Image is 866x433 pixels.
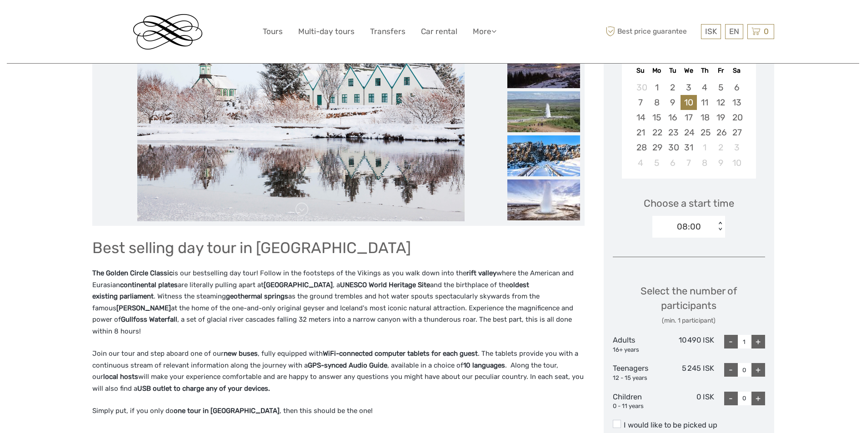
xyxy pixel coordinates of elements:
[751,392,765,405] div: +
[633,155,649,170] div: Choose Sunday, January 4th, 2026
[323,349,478,358] strong: WiFi-connected computer tablets for each guest
[649,140,665,155] div: Choose Monday, December 29th, 2025
[677,221,701,233] div: 08:00
[463,361,505,369] strong: 10 languages
[681,80,696,95] div: Choose Wednesday, December 3rd, 2025
[92,239,585,257] h1: Best selling day tour in [GEOGRAPHIC_DATA]
[681,65,696,77] div: We
[507,91,580,132] img: c0de1f531bed482d8f827e8adb229bb7_slider_thumbnail.jpeg
[697,95,713,110] div: Choose Thursday, December 11th, 2025
[644,196,734,210] span: Choose a start time
[713,65,729,77] div: Fr
[724,392,738,405] div: -
[133,14,202,50] img: Reykjavik Residence
[724,363,738,377] div: -
[724,335,738,348] div: -
[24,24,103,31] div: Domaine: [DOMAIN_NAME]
[633,65,649,77] div: Su
[113,54,139,60] div: Mots-clés
[713,140,729,155] div: Choose Friday, January 2nd, 2026
[92,268,585,337] p: is our bestselling day tour! Follow in the footsteps of the Vikings as you walk down into the whe...
[103,53,110,60] img: tab_keywords_by_traffic_grey.svg
[473,25,496,38] a: More
[751,335,765,348] div: +
[633,125,649,140] div: Choose Sunday, December 21st, 2025
[649,80,665,95] div: Choose Monday, December 1st, 2025
[697,140,713,155] div: Choose Thursday, January 1st, 2026
[663,335,714,354] div: 10 490 ISK
[762,27,770,36] span: 0
[649,110,665,125] div: Choose Monday, December 15th, 2025
[716,222,724,231] div: < >
[340,281,430,289] strong: UNESCO World Heritage Site
[633,140,649,155] div: Choose Sunday, December 28th, 2025
[421,25,457,38] a: Car rental
[649,65,665,77] div: Mo
[507,135,580,176] img: a82d89997e2942f6a8a82aa615471e13_slider_thumbnail.jpg
[681,95,696,110] div: Choose Wednesday, December 10th, 2025
[613,284,765,325] div: Select the number of participants
[15,24,22,31] img: website_grey.svg
[633,95,649,110] div: Choose Sunday, December 7th, 2025
[105,14,115,25] button: Open LiveChat chat widget
[137,384,270,393] strong: USB outlet to charge any of your devices.
[174,407,280,415] strong: one tour in [GEOGRAPHIC_DATA]
[613,392,664,411] div: Children
[92,405,585,417] p: Simply put, if you only do , then this should be the one!
[116,304,171,312] strong: [PERSON_NAME]
[92,348,585,394] p: Join our tour and step aboard one of our , fully equipped with . The tablets provide you with a c...
[697,155,713,170] div: Choose Thursday, January 8th, 2026
[665,125,681,140] div: Choose Tuesday, December 23rd, 2025
[729,110,745,125] div: Choose Saturday, December 20th, 2025
[665,140,681,155] div: Choose Tuesday, December 30th, 2025
[681,155,696,170] div: Choose Wednesday, January 7th, 2026
[613,316,765,325] div: (min. 1 participant)
[613,363,664,382] div: Teenagers
[633,80,649,95] div: Choose Sunday, November 30th, 2025
[613,402,664,411] div: 0 - 11 years
[15,15,22,22] img: logo_orange.svg
[713,125,729,140] div: Choose Friday, December 26th, 2025
[613,420,765,431] label: I would like to be picked up
[665,80,681,95] div: Choose Tuesday, December 2nd, 2025
[729,80,745,95] div: Choose Saturday, December 6th, 2025
[226,292,288,300] strong: geothermal springs
[665,155,681,170] div: Choose Tuesday, January 6th, 2026
[665,65,681,77] div: Tu
[47,54,70,60] div: Domaine
[681,110,696,125] div: Choose Wednesday, December 17th, 2025
[120,281,178,289] strong: continental plates
[681,140,696,155] div: Choose Wednesday, December 31st, 2025
[665,95,681,110] div: Choose Tuesday, December 9th, 2025
[663,363,714,382] div: 5 245 ISK
[665,110,681,125] div: Choose Tuesday, December 16th, 2025
[121,315,177,324] strong: Gullfoss Waterfall
[137,3,465,221] img: 789d360b66274714a4298a4071a5bf9e_main_slider.jpg
[649,125,665,140] div: Choose Monday, December 22nd, 2025
[697,65,713,77] div: Th
[649,95,665,110] div: Choose Monday, December 8th, 2025
[663,392,714,411] div: 0 ISK
[224,349,258,358] strong: new buses
[729,65,745,77] div: Sa
[697,80,713,95] div: Choose Thursday, December 4th, 2025
[633,110,649,125] div: Choose Sunday, December 14th, 2025
[697,110,713,125] div: Choose Thursday, December 18th, 2025
[263,25,283,38] a: Tours
[13,16,103,23] p: We're away right now. Please check back later!
[37,53,44,60] img: tab_domain_overview_orange.svg
[370,25,405,38] a: Transfers
[298,25,355,38] a: Multi-day tours
[729,125,745,140] div: Choose Saturday, December 27th, 2025
[751,363,765,377] div: +
[507,179,580,220] img: 1165b5f134c640d69f6d3a12f7e4e24d_slider_thumbnail.jpg
[729,155,745,170] div: Choose Saturday, January 10th, 2026
[264,281,333,289] strong: [GEOGRAPHIC_DATA]
[613,346,664,354] div: 16+ years
[613,374,664,383] div: 12 - 15 years
[308,361,387,369] strong: GPS-synced Audio Guide
[466,269,496,277] strong: rift valley
[507,47,580,88] img: e175debaa42941df996bc995c853bfbe_slider_thumbnail.jpg
[713,95,729,110] div: Choose Friday, December 12th, 2025
[604,24,699,39] span: Best price guarantee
